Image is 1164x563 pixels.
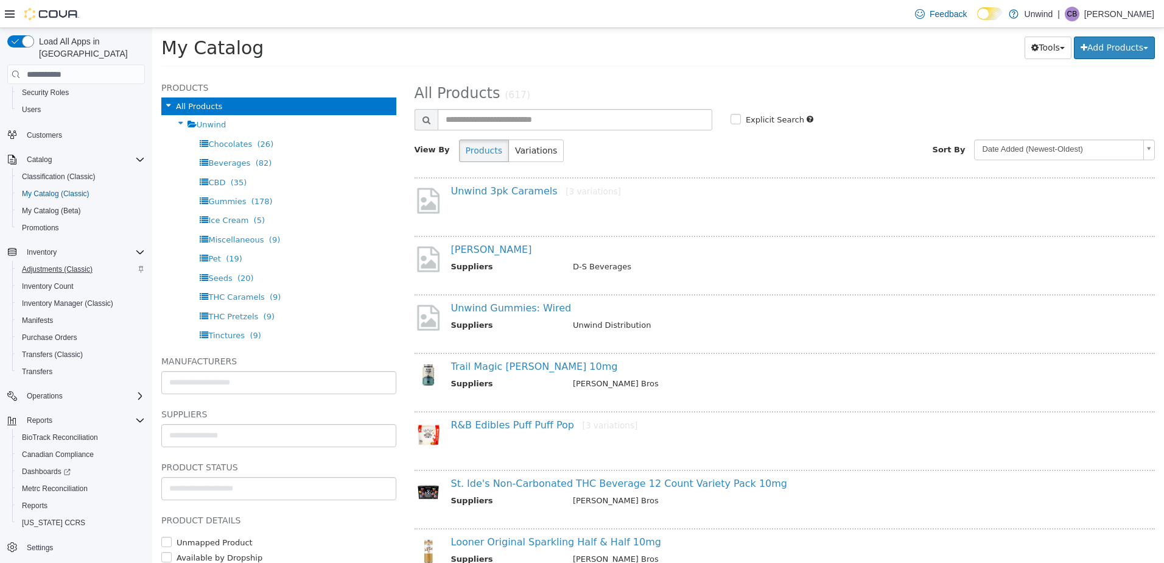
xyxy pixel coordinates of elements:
[17,186,94,201] a: My Catalog (Classic)
[299,508,509,520] a: Looner Original Sparkling Half & Half 10mg
[780,117,813,126] span: Sort By
[17,498,145,513] span: Reports
[262,216,290,246] img: missing-image.png
[2,126,150,143] button: Customers
[17,85,74,100] a: Security Roles
[2,244,150,261] button: Inventory
[17,464,145,479] span: Dashboards
[22,389,145,403] span: Operations
[17,330,82,345] a: Purchase Orders
[12,346,150,363] button: Transfers (Classic)
[17,430,103,445] a: BioTrack Reconciliation
[22,350,83,359] span: Transfers (Classic)
[22,433,98,442] span: BioTrack Reconciliation
[2,388,150,405] button: Operations
[17,296,145,311] span: Inventory Manager (Classic)
[9,432,244,447] h5: Product Status
[412,233,976,248] td: D-S Beverages
[412,525,976,540] td: [PERSON_NAME] Bros
[21,509,100,521] label: Unmapped Product
[17,430,145,445] span: BioTrack Reconciliation
[299,525,412,540] th: Suppliers
[22,88,69,97] span: Security Roles
[12,295,150,312] button: Inventory Manager (Classic)
[1057,7,1060,21] p: |
[17,262,145,277] span: Adjustments (Classic)
[1067,7,1078,21] span: CB
[56,169,94,178] span: Gummies
[56,130,98,140] span: Beverages
[307,112,357,134] button: Products
[1025,7,1053,21] p: Unwind
[56,112,100,121] span: Chocolates
[977,7,1003,20] input: Dark Mode
[17,279,145,294] span: Inventory Count
[910,2,972,26] a: Feedback
[12,312,150,329] button: Manifests
[22,245,145,260] span: Inventory
[262,333,290,361] img: 150
[22,281,74,291] span: Inventory Count
[22,128,67,143] a: Customers
[27,247,57,257] span: Inventory
[85,246,102,255] span: (20)
[105,112,122,121] span: (26)
[17,515,90,530] a: [US_STATE] CCRS
[99,169,121,178] span: (178)
[56,246,80,255] span: Seeds
[17,515,145,530] span: Washington CCRS
[12,219,150,236] button: Promotions
[299,216,380,227] a: [PERSON_NAME]
[262,57,348,74] span: All Products
[2,151,150,168] button: Catalog
[299,333,466,344] a: Trail Magic [PERSON_NAME] 10mg
[22,223,59,233] span: Promotions
[22,333,77,342] span: Purchase Orders
[27,391,63,401] span: Operations
[872,9,919,31] button: Tools
[299,450,636,461] a: St. Ide's Non-Carbonated THC Beverage 12 Count Variety Pack 10mg
[21,524,110,536] label: Available by Dropship
[12,278,150,295] button: Inventory Count
[24,8,79,20] img: Cova
[1065,7,1079,21] div: Curtis Blaske
[17,169,100,184] a: Classification (Classic)
[299,467,412,482] th: Suppliers
[17,498,52,513] a: Reports
[299,157,469,169] a: Unwind 3pk Caramels[3 variations]
[262,275,290,305] img: missing-image.png
[299,391,486,403] a: R&B Edibles Puff Puff Pop[3 variations]
[412,291,976,306] td: Unwind Distribution
[262,450,290,478] img: 150
[822,112,1003,132] a: Date Added (Newest-Oldest)
[17,481,145,496] span: Metrc Reconciliation
[79,150,95,159] span: (35)
[12,429,150,446] button: BioTrack Reconciliation
[413,158,469,168] small: [3 variations]
[12,363,150,380] button: Transfers
[12,84,150,101] button: Security Roles
[56,207,111,216] span: Miscellaneous
[27,543,53,553] span: Settings
[22,152,57,167] button: Catalog
[17,313,145,328] span: Manifests
[56,284,106,293] span: THC Pretzels
[299,274,419,286] a: Unwind Gummies: Wired
[356,112,412,134] button: Variations
[17,464,75,479] a: Dashboards
[262,509,290,537] img: 150
[262,158,290,188] img: missing-image.png
[17,262,97,277] a: Adjustments (Classic)
[103,130,120,140] span: (82)
[22,367,52,377] span: Transfers
[9,52,244,67] h5: Products
[111,284,122,293] span: (9)
[22,172,96,182] span: Classification (Classic)
[17,204,86,218] a: My Catalog (Beta)
[822,112,986,131] span: Date Added (Newest-Oldest)
[27,130,62,140] span: Customers
[22,450,94,459] span: Canadian Compliance
[12,480,150,497] button: Metrc Reconciliation
[12,168,150,185] button: Classification (Classic)
[9,485,244,500] h5: Product Details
